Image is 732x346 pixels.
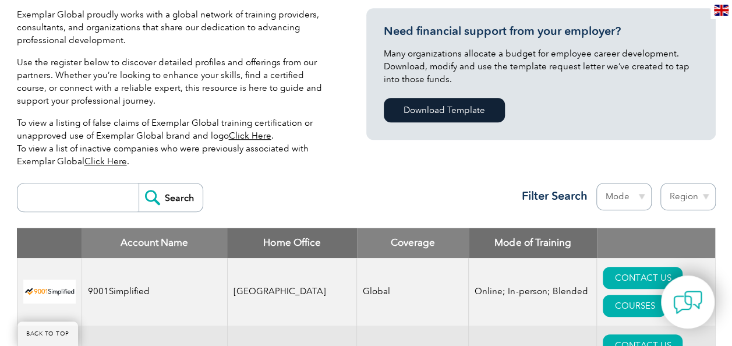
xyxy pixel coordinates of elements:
[469,258,597,326] td: Online; In-person; Blended
[23,280,76,303] img: 37c9c059-616f-eb11-a812-002248153038-logo.png
[469,228,597,258] th: Mode of Training: activate to sort column ascending
[384,47,698,86] p: Many organizations allocate a budget for employee career development. Download, modify and use th...
[82,228,227,258] th: Account Name: activate to sort column descending
[227,258,357,326] td: [GEOGRAPHIC_DATA]
[17,116,331,168] p: To view a listing of false claims of Exemplar Global training certification or unapproved use of ...
[17,322,78,346] a: BACK TO TOP
[17,56,331,107] p: Use the register below to discover detailed profiles and offerings from our partners. Whether you...
[384,98,505,122] a: Download Template
[139,183,203,211] input: Search
[673,288,702,317] img: contact-chat.png
[229,130,271,141] a: Click Here
[357,258,469,326] td: Global
[82,258,227,326] td: 9001Simplified
[84,156,127,167] a: Click Here
[597,228,715,258] th: : activate to sort column ascending
[17,8,331,47] p: Exemplar Global proudly works with a global network of training providers, consultants, and organ...
[603,267,683,289] a: CONTACT US
[384,24,698,38] h3: Need financial support from your employer?
[357,228,469,258] th: Coverage: activate to sort column ascending
[603,295,666,317] a: COURSES
[227,228,357,258] th: Home Office: activate to sort column ascending
[714,5,729,16] img: en
[515,189,588,203] h3: Filter Search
